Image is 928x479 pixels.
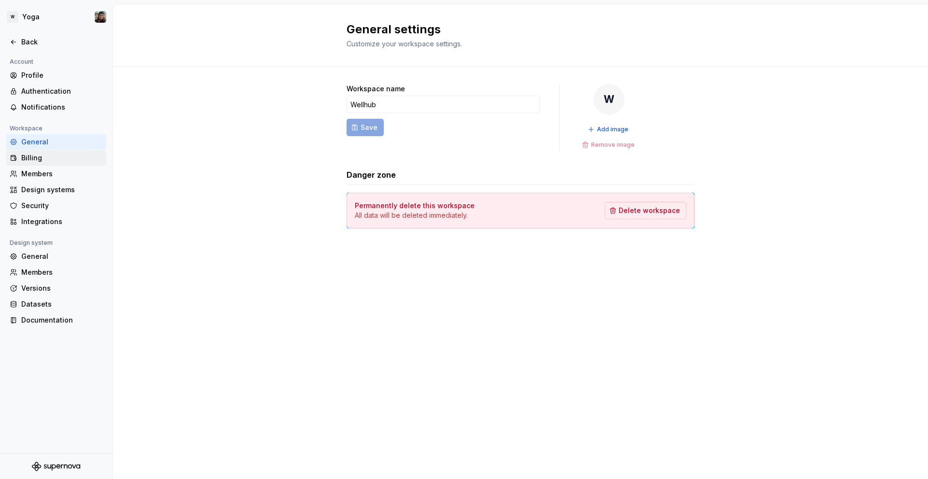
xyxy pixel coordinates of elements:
a: Datasets [6,296,106,312]
button: WYogaLarissa Matos [2,6,110,28]
span: Customize your workspace settings. [347,40,462,48]
p: All data will be deleted immediately. [355,211,475,220]
a: Documentation [6,312,106,328]
a: Design systems [6,182,106,197]
h2: General settings [347,22,683,37]
span: Delete workspace [619,206,680,215]
label: Workspace name [347,84,405,94]
img: Larissa Matos [95,11,106,23]
div: Design systems [21,185,102,195]
div: Datasets [21,299,102,309]
a: Billing [6,150,106,166]
div: Profile [21,70,102,80]
div: Workspace [6,123,46,134]
div: Back [21,37,102,47]
div: Billing [21,153,102,163]
div: Members [21,169,102,179]
div: Versions [21,283,102,293]
div: Documentation [21,315,102,325]
a: Integrations [6,214,106,229]
div: General [21,137,102,147]
button: Add image [585,123,633,136]
a: General [6,249,106,264]
svg: Supernova Logo [32,462,80,471]
a: Security [6,198,106,213]
div: W [594,84,624,115]
div: General [21,252,102,261]
div: Integrations [21,217,102,226]
div: W [7,11,18,23]
a: Members [6,265,106,280]
a: Back [6,34,106,50]
a: Members [6,166,106,182]
button: Delete workspace [605,202,686,219]
a: Versions [6,281,106,296]
h3: Danger zone [347,169,396,181]
div: Yoga [22,12,40,22]
a: Profile [6,68,106,83]
div: Account [6,56,37,68]
h4: Permanently delete this workspace [355,201,475,211]
div: Authentication [21,86,102,96]
div: Security [21,201,102,211]
div: Notifications [21,102,102,112]
a: Authentication [6,84,106,99]
span: Add image [597,126,628,133]
div: Design system [6,237,57,249]
a: Notifications [6,99,106,115]
a: General [6,134,106,150]
div: Members [21,268,102,277]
